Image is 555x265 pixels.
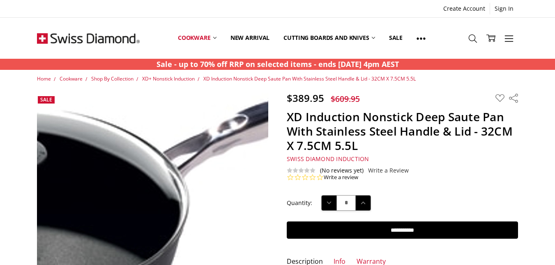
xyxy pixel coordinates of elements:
a: Cutting boards and knives [276,20,382,56]
a: Show All [410,20,433,57]
a: Home [37,75,51,82]
a: Write a review [324,174,358,181]
a: Cookware [60,75,83,82]
strong: Sale - up to 70% off RRP on selected items - ends [DATE] 4pm AEST [157,59,399,69]
a: Sale [382,20,410,56]
h1: XD Induction Nonstick Deep Saute Pan With Stainless Steel Handle & Lid - 32CM X 7.5CM 5.5L [287,110,518,153]
label: Quantity: [287,198,312,207]
span: $389.95 [287,91,324,105]
span: Swiss Diamond Induction [287,155,369,163]
a: Shop By Collection [91,75,134,82]
a: Create Account [439,3,490,14]
span: (No reviews yet) [320,167,364,174]
a: Write a Review [368,167,409,174]
a: New arrival [223,20,276,56]
a: XD+ Nonstick Induction [142,75,195,82]
a: Sign In [490,3,518,14]
a: XD Induction Nonstick Deep Saute Pan With Stainless Steel Handle & Lid - 32CM X 7.5CM 5.5L [203,75,416,82]
a: Cookware [171,20,223,56]
img: Free Shipping On Every Order [37,18,140,59]
span: Sale [40,96,52,103]
span: $609.95 [331,93,360,104]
